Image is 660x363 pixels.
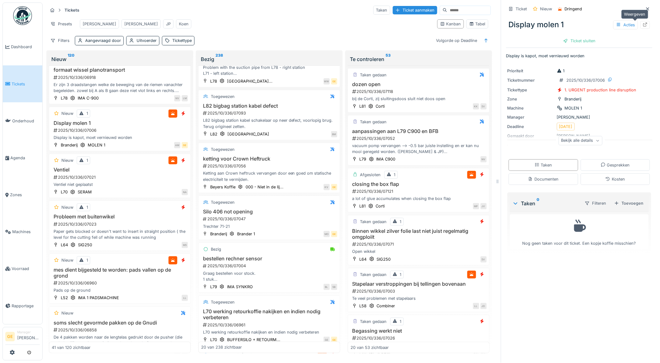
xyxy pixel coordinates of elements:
[61,257,73,263] div: Nieuw
[360,156,366,162] div: L79
[210,284,217,290] div: L79
[52,120,188,126] h3: Display molen 1
[48,36,72,45] div: Filters
[351,328,487,334] h3: Begassing werkt niet
[324,231,330,237] div: MO
[400,319,402,325] div: 1
[481,303,487,309] div: JD
[351,128,487,134] h3: aanpassingen aan L79 C900 en BFB
[17,330,40,335] div: Manager
[352,135,487,141] div: 2025/10/336/07052
[12,229,40,235] span: Machines
[360,219,387,225] div: Taken gedaan
[227,337,280,343] div: BUFFERSILO + RETOURM...
[88,142,105,148] div: MOLEN 1
[540,6,552,12] div: Nieuw
[11,44,40,50] span: Dashboard
[3,250,42,287] a: Voorraad
[352,288,487,294] div: 2025/10/336/07003
[481,156,487,162] div: NV
[53,280,188,286] div: 2025/10/336/06960
[61,142,78,148] div: Branderij
[3,102,42,139] a: Onderhoud
[227,284,253,290] div: IMA SYNKRO
[331,131,337,137] div: BM
[473,103,479,110] div: KK
[13,6,32,25] img: Badge_color-CXgf-gQk.svg
[201,64,337,76] div: Problem with the suction pipe from L78 - right station L71 - left station When the Bigbag is almo...
[85,38,121,43] div: Aangevraagd door
[61,310,73,316] div: Nieuw
[582,199,609,208] div: Filteren
[386,55,391,63] sup: 53
[350,55,487,63] div: Te controleren
[3,28,42,65] a: Dashboard
[202,263,337,269] div: 2025/10/336/07004
[182,295,188,301] div: LL
[331,231,337,237] div: GE
[559,136,603,145] div: Bekijk alle details
[83,21,116,27] div: [PERSON_NAME]
[351,143,487,155] div: vacuum pomp vervangen --> -0.5 bar juiste instelling en er kan nu mooi geregeld worden. ([PERSON_...
[393,6,437,14] div: Ticket aanmaken
[507,124,554,130] div: Deadline
[201,256,337,262] h3: bestellen rechner sensor
[211,146,235,152] div: Toegewezen
[351,181,487,187] h3: closing the box flap
[351,345,389,350] div: 20 van 53 zichtbaar
[559,124,573,130] div: [DATE]
[182,189,188,195] div: NA
[201,209,337,215] h3: Silo 406 not opening
[440,21,461,27] div: Kanban
[182,242,188,248] div: MS
[5,332,15,341] li: GE
[86,157,88,163] div: 1
[172,38,192,43] div: Tickettype
[227,78,273,84] div: [GEOGRAPHIC_DATA]...
[12,303,40,309] span: Rapportage
[210,337,217,343] div: L70
[237,231,255,237] div: Brander 1
[61,295,68,301] div: L52
[473,203,479,209] div: MP
[78,242,92,248] div: SIG250
[201,345,242,350] div: 20 van 238 zichtbaar
[565,96,582,102] div: Branderij
[52,214,188,220] h3: Probleem met buitenwikel
[360,319,387,325] div: Taken gedaan
[352,89,487,95] div: 2025/10/336/07118
[331,184,337,190] div: GE
[62,7,82,13] strong: Tickets
[324,78,330,84] div: WW
[48,19,75,28] div: Presets
[201,156,337,162] h3: ketting voor Crown Heftruck
[601,162,630,168] div: Gesprekken
[565,6,582,12] div: Dringend
[61,242,68,248] div: L64
[331,337,337,343] div: GE
[376,103,385,109] div: Corti
[52,267,188,279] h3: mes dient bijgesteld te worden: pads vallen op de grond
[400,219,402,225] div: 1
[360,272,387,278] div: Taken gedaan
[52,82,188,94] div: Er zijn 3 draadstangen welke de beweging van de riemen vanachter begeleiden. zowel bij A als B ga...
[360,172,381,178] div: Afgesloten
[351,248,487,254] div: Open wikkel
[612,199,646,207] div: Toevoegen
[507,114,651,120] div: [PERSON_NAME]
[201,270,337,282] div: Graag bestellen voor stock. 1 stuk rechner capacitieve sensor KA1722 KAS-80-A23-A-M18-PTFE [URL][...
[351,295,487,301] div: Te veel problemen met stapelaars
[78,189,92,195] div: SERAM
[514,217,645,246] div: Nog geen taken voor dit ticket. Een kopje koffie misschien?
[360,103,366,109] div: L81
[373,6,390,15] div: Taken
[507,77,554,83] div: Ticketnummer
[469,21,486,27] div: Tabel
[12,266,40,272] span: Voorraad
[565,105,582,111] div: MOLEN 1
[53,327,188,333] div: 2025/10/336/06858
[473,303,479,309] div: LL
[351,96,487,102] div: bij de Corti, zij sluitingsdoos sluit niet doos open
[351,228,487,240] h3: Binnen wikkel zilver folie last niet juist regelmatig omgploiit
[507,87,554,93] div: Tickettype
